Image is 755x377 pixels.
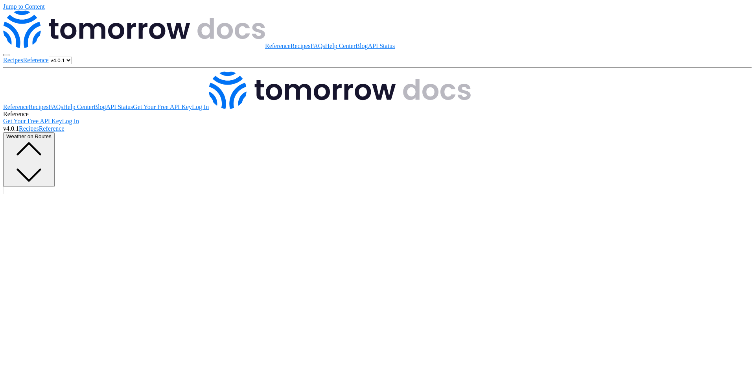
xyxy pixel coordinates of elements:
img: Tomorrow.io Weather API Docs [3,10,265,48]
a: FAQs [49,103,63,110]
a: Recipes [29,103,49,110]
img: Tomorrow.io Weather API Docs [209,71,471,109]
a: API Status [368,43,395,49]
a: FAQs [311,43,325,49]
a: Help Center [325,43,356,49]
span: v4.0.1 [3,125,19,132]
button: Weather on Routes [3,132,55,187]
a: Recipes [19,125,39,132]
nav: Primary navigation [3,125,752,132]
a: Log In [62,118,79,124]
a: API Status [106,103,133,110]
a: Blog [355,43,368,49]
a: Get Your Free API Key [3,118,62,124]
a: Reference [3,103,29,110]
a: Get Your Free API Key [133,103,192,110]
a: Reference [23,57,49,63]
a: Blog [94,103,106,110]
button: Toggle navigation menu [3,54,9,56]
span: Weather on Routes [6,133,52,139]
a: Reference [265,43,291,49]
div: Reference [3,111,752,118]
a: Log In [192,103,209,110]
a: Recipes [3,57,23,63]
a: Recipes [291,43,311,49]
a: Help Center [63,103,94,110]
a: Reference [39,125,64,132]
a: Jump to Content [3,3,45,10]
